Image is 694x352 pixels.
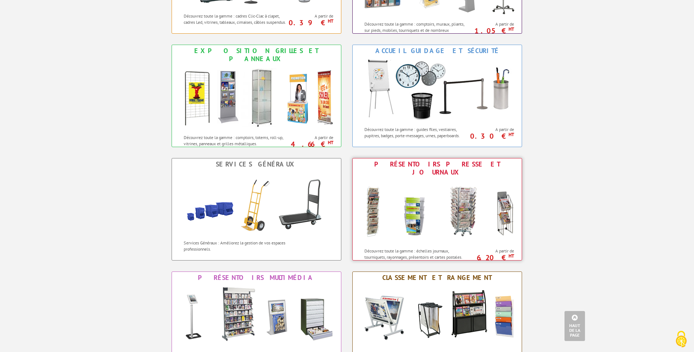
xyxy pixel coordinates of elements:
p: Découvrez toute la gamme : échelles journaux, tourniquets, rayonnages, présentoirs et cartes post... [364,248,469,260]
span: A partir de [471,21,514,27]
img: Accueil Guidage et Sécurité [357,57,518,123]
span: A partir de [471,248,514,254]
sup: HT [328,18,333,24]
p: 6.20 € [467,255,514,260]
sup: HT [509,131,514,138]
a: Haut de la page [564,311,585,341]
div: Accueil Guidage et Sécurité [354,47,520,55]
p: Découvrez toute la gamme : comptoirs, muraux, pliants, sur pieds, mobiles, tourniquets et de nomb... [364,21,469,40]
p: Découvrez toute la gamme : guides files, vestiaires, pupitres, badges, porte-messages, urnes, pap... [364,126,469,139]
a: Exposition Grilles et Panneaux Exposition Grilles et Panneaux Découvrez toute la gamme : comptoir... [172,45,341,147]
img: Services Généraux [176,170,337,236]
p: 1.05 € [467,29,514,33]
div: Classement et Rangement [354,274,520,282]
div: Présentoirs Presse et Journaux [354,160,520,176]
a: Présentoirs Presse et Journaux Présentoirs Presse et Journaux Découvrez toute la gamme : échelles... [352,158,522,261]
span: A partir de [290,135,334,141]
button: Cookies (fenêtre modale) [668,327,694,352]
span: A partir de [290,13,334,19]
img: Cookies (fenêtre modale) [672,330,690,348]
p: Services Généraux : Améliorez la gestion de vos espaces professionnels. [184,240,288,252]
img: Présentoirs Multimédia [176,284,337,349]
a: Services Généraux Services Généraux Services Généraux : Améliorez la gestion de vos espaces profe... [172,158,341,261]
p: Découvrez toute la gamme : comptoirs, totems, roll-up, vitrines, panneaux et grilles métalliques. [184,134,288,147]
p: 0.30 € [467,134,514,138]
sup: HT [328,139,333,146]
div: Présentoirs Multimédia [174,274,339,282]
sup: HT [509,26,514,32]
p: Découvrez toute la gamme : cadres Clic-Clac à clapet, cadres Led, vitrines, tableaux, cimaises, c... [184,13,288,25]
img: Classement et Rangement [357,284,518,349]
div: Exposition Grilles et Panneaux [174,47,339,63]
a: Accueil Guidage et Sécurité Accueil Guidage et Sécurité Découvrez toute la gamme : guides files, ... [352,45,522,147]
img: Présentoirs Presse et Journaux [357,178,518,244]
sup: HT [509,253,514,259]
span: A partir de [471,127,514,132]
p: 4.66 € [286,142,334,146]
img: Exposition Grilles et Panneaux [176,65,337,131]
p: 0.39 € [286,20,334,25]
div: Services Généraux [174,160,339,168]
